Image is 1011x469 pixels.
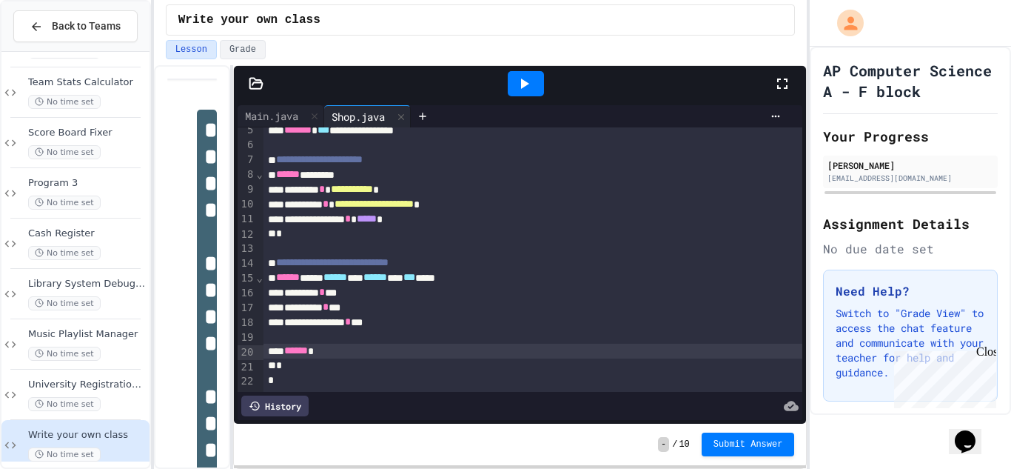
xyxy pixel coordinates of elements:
div: Shop.java [324,109,392,124]
span: Cash Register [28,227,147,240]
span: No time set [28,448,101,462]
div: 12 [238,227,256,242]
div: 7 [238,153,256,167]
div: [PERSON_NAME] [827,159,993,172]
div: 5 [238,123,256,138]
span: No time set [28,397,101,411]
div: 20 [238,345,256,360]
span: Fold line [255,272,263,284]
div: No due date set [823,240,998,258]
span: Submit Answer [713,439,783,450]
div: 19 [238,330,256,345]
div: Shop.java [324,105,411,127]
div: 15 [238,271,256,286]
div: 17 [238,301,256,316]
span: Fold line [255,168,263,180]
span: No time set [28,246,101,260]
span: Write your own class [28,429,147,442]
button: Grade [220,40,266,59]
span: Music Playlist Manager [28,328,147,341]
div: Main.java [238,108,306,124]
div: 14 [238,256,256,271]
div: Chat with us now!Close [6,6,102,94]
iframe: chat widget [949,410,996,454]
span: No time set [28,347,101,361]
div: 8 [238,167,256,182]
iframe: chat widget [888,345,996,408]
h3: Need Help? [836,282,985,300]
span: Program 3 [28,177,147,190]
button: Back to Teams [13,10,138,42]
span: Library System Debugger [28,278,147,290]
span: Score Board Fixer [28,127,147,139]
div: History [241,396,309,416]
div: 22 [238,374,256,389]
span: / [672,439,677,450]
div: 11 [238,212,256,227]
span: No time set [28,196,101,210]
p: Switch to "Grade View" to access the chat feature and communicate with your teacher for help and ... [836,306,985,380]
span: No time set [28,145,101,159]
span: 10 [679,439,689,450]
div: 13 [238,242,256,256]
span: No time set [28,95,101,109]
span: Team Stats Calculator [28,76,147,89]
div: [EMAIL_ADDRESS][DOMAIN_NAME] [827,173,993,184]
div: 10 [238,197,256,212]
h1: AP Computer Science A - F block [823,60,998,102]
div: 9 [238,182,256,197]
span: Back to Teams [52,19,121,34]
span: University Registration System [28,379,147,391]
div: Main.java [238,105,324,127]
span: - [658,437,669,452]
button: Lesson [166,40,217,59]
div: 21 [238,360,256,375]
div: 6 [238,138,256,153]
span: No time set [28,296,101,310]
h2: Assignment Details [823,213,998,234]
h2: Your Progress [823,126,998,147]
div: My Account [822,6,867,40]
div: 16 [238,286,256,301]
div: 18 [238,316,256,330]
span: Write your own class [178,11,320,29]
button: Submit Answer [702,433,795,456]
